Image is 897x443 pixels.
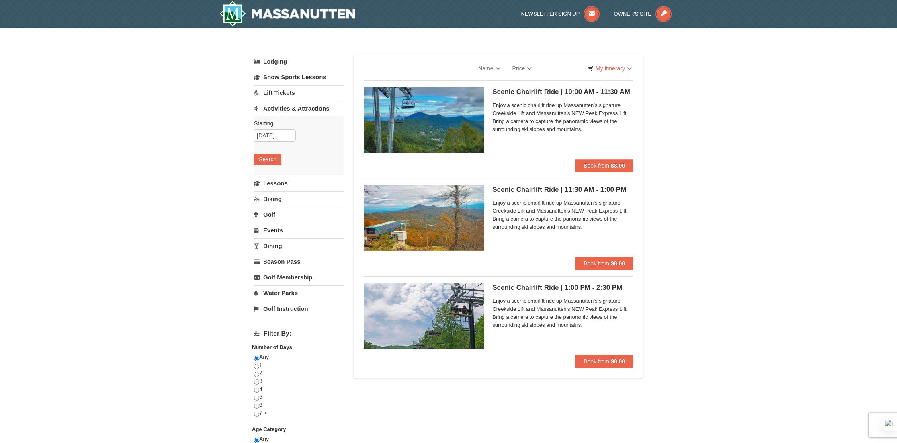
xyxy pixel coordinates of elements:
a: Golf Membership [254,270,344,285]
strong: Number of Days [252,344,292,350]
span: Enjoy a scenic chairlift ride up Massanutten’s signature Creekside Lift and Massanutten's NEW Pea... [492,297,633,329]
a: Price [506,60,538,76]
a: Season Pass [254,254,344,269]
a: Massanutten Resort [219,1,355,27]
button: Book from $8.00 [575,355,633,368]
div: Any 1 2 3 4 5 6 7 + [254,353,344,425]
a: Activities & Attractions [254,101,344,116]
span: Enjoy a scenic chairlift ride up Massanutten’s signature Creekside Lift and Massanutten's NEW Pea... [492,101,633,133]
h5: Scenic Chairlift Ride | 1:00 PM - 2:30 PM [492,284,633,292]
button: Book from $8.00 [575,159,633,172]
h5: Scenic Chairlift Ride | 10:00 AM - 11:30 AM [492,88,633,96]
a: My Itinerary [583,62,637,74]
a: Lift Tickets [254,85,344,100]
strong: Age Category [252,426,286,432]
img: 24896431-9-664d1467.jpg [364,283,484,349]
button: Book from $8.00 [575,257,633,270]
a: Dining [254,238,344,253]
a: Snow Sports Lessons [254,70,344,84]
a: Name [472,60,506,76]
a: Lodging [254,54,344,69]
a: Water Parks [254,285,344,300]
a: Lessons [254,176,344,191]
h4: Filter By: [254,330,344,337]
span: Book from [584,260,609,267]
img: 24896431-13-a88f1aaf.jpg [364,185,484,250]
strong: $8.00 [611,358,625,365]
a: Golf [254,207,344,222]
h5: Scenic Chairlift Ride | 11:30 AM - 1:00 PM [492,186,633,194]
img: 24896431-1-a2e2611b.jpg [364,87,484,153]
a: Owner's Site [614,11,672,17]
a: Golf Instruction [254,301,344,316]
strong: $8.00 [611,162,625,169]
strong: $8.00 [611,260,625,267]
span: Book from [584,162,609,169]
a: Events [254,223,344,238]
button: Search [254,154,281,165]
span: Book from [584,358,609,365]
span: Newsletter Sign Up [521,11,580,17]
a: Newsletter Sign Up [521,11,600,17]
span: Owner's Site [614,11,652,17]
a: Biking [254,191,344,206]
span: Enjoy a scenic chairlift ride up Massanutten’s signature Creekside Lift and Massanutten's NEW Pea... [492,199,633,231]
img: Massanutten Resort Logo [219,1,355,27]
label: Starting [254,119,338,127]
